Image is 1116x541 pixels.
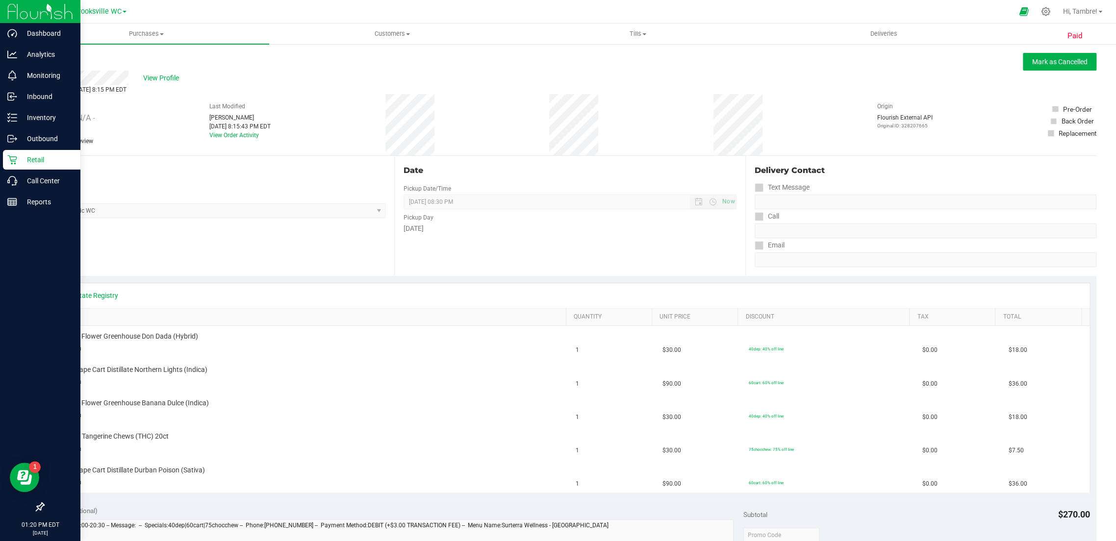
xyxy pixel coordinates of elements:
[1013,2,1035,21] span: Open Ecommerce Menu
[56,332,198,341] span: FD 3.5g Flower Greenhouse Don Dada (Hybrid)
[269,24,515,44] a: Customers
[662,413,681,422] span: $30.00
[516,29,761,38] span: Tills
[7,92,17,101] inline-svg: Inbound
[749,447,794,452] span: 75chocchew: 75% off line
[1040,7,1052,16] div: Manage settings
[877,113,933,129] div: Flourish External API
[662,345,681,355] span: $30.00
[1003,313,1078,321] a: Total
[1009,479,1027,489] span: $36.00
[209,132,259,139] a: View Order Activity
[17,27,76,39] p: Dashboard
[404,184,451,193] label: Pickup Date/Time
[17,49,76,60] p: Analytics
[1009,413,1027,422] span: $18.00
[755,165,1096,176] div: Delivery Contact
[10,463,39,492] iframe: Resource center
[56,365,207,374] span: FT 1g Vape Cart Distillate Northern Lights (Indica)
[662,479,681,489] span: $90.00
[576,413,579,422] span: 1
[922,379,937,389] span: $0.00
[576,479,579,489] span: 1
[17,175,76,187] p: Call Center
[1058,509,1090,519] span: $270.00
[56,466,205,475] span: FT 1g Vape Cart Distillate Durban Poison (Sativa)
[7,197,17,207] inline-svg: Reports
[1009,345,1027,355] span: $18.00
[270,29,514,38] span: Customers
[749,380,784,385] span: 60cart: 60% off line
[1023,53,1096,71] button: Mark as Cancelled
[576,446,579,455] span: 1
[17,91,76,102] p: Inbound
[576,345,579,355] span: 1
[59,291,118,300] a: View State Registry
[749,346,784,351] span: 40dep: 40% off line
[404,213,433,222] label: Pickup Day
[77,113,91,123] span: N/A
[43,165,385,176] div: Location
[24,24,269,44] a: Purchases
[877,122,933,129] p: Original ID: 328207665
[755,180,810,195] label: Text Message
[17,133,76,145] p: Outbound
[922,479,937,489] span: $0.00
[209,113,271,122] div: [PERSON_NAME]
[922,345,937,355] span: $0.00
[749,480,784,485] span: 60cart: 60% off line
[24,29,269,38] span: Purchases
[404,165,736,176] div: Date
[4,529,76,537] p: [DATE]
[29,461,41,473] iframe: Resource center unread badge
[93,114,95,123] span: -
[755,238,785,252] label: Email
[17,196,76,208] p: Reports
[17,154,76,166] p: Retail
[74,7,122,16] span: Brooksville WC
[4,520,76,529] p: 01:20 PM EDT
[1067,30,1083,42] span: Paid
[17,112,76,123] p: Inventory
[143,73,182,83] span: View Profile
[7,49,17,59] inline-svg: Analytics
[1063,104,1092,114] div: Pre-Order
[515,24,761,44] a: Tills
[574,313,648,321] a: Quantity
[17,70,76,81] p: Monitoring
[43,86,127,93] span: Completed [DATE] 8:15 PM EDT
[1032,58,1088,66] span: Mark as Cancelled
[404,223,736,234] div: [DATE]
[1009,446,1024,455] span: $7.50
[7,176,17,186] inline-svg: Call Center
[755,223,1096,238] input: Format: (999) 999-9999
[1063,7,1097,15] span: Hi, Tambre!
[877,102,893,111] label: Origin
[1009,379,1027,389] span: $36.00
[56,432,169,441] span: HT 5mg Tangerine Chews (THC) 20ct
[7,28,17,38] inline-svg: Dashboard
[922,413,937,422] span: $0.00
[209,102,245,111] label: Last Modified
[7,134,17,144] inline-svg: Outbound
[7,71,17,80] inline-svg: Monitoring
[7,155,17,165] inline-svg: Retail
[755,195,1096,209] input: Format: (999) 999-9999
[576,379,579,389] span: 1
[755,209,779,223] label: Call
[745,313,906,321] a: Discount
[917,313,992,321] a: Tax
[659,313,734,321] a: Unit Price
[749,414,784,418] span: 40dep: 40% off line
[1059,128,1096,138] div: Replacement
[7,113,17,123] inline-svg: Inventory
[662,379,681,389] span: $90.00
[761,24,1007,44] a: Deliveries
[209,122,271,131] div: [DATE] 8:15:43 PM EDT
[662,446,681,455] span: $30.00
[743,511,767,518] span: Subtotal
[1061,116,1093,126] div: Back Order
[922,446,937,455] span: $0.00
[56,398,209,408] span: FD 3.5g Flower Greenhouse Banana Dulce (Indica)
